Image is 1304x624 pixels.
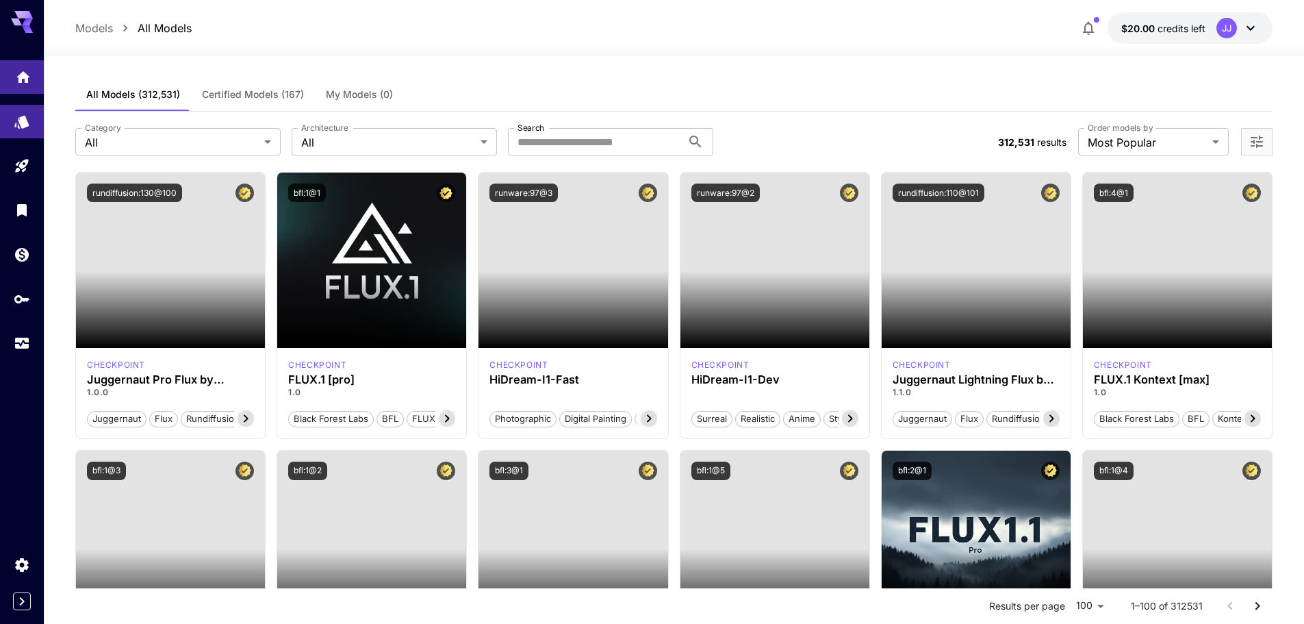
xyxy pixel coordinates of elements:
p: 1.0 [1094,386,1261,399]
span: Kontext [1213,412,1255,426]
button: rundiffusion:110@101 [893,184,984,202]
span: My Models (0) [326,88,393,101]
p: 1.0 [288,386,455,399]
p: checkpoint [691,359,750,371]
button: Certified Model – Vetted for best performance and includes a commercial license. [1041,462,1060,480]
p: checkpoint [489,359,548,371]
h3: Juggernaut Pro Flux by RunDiffusion [87,373,254,386]
button: bfl:4@1 [1094,184,1134,202]
button: Realistic [735,410,780,427]
p: 1.0.0 [87,386,254,399]
button: runware:97@3 [489,184,558,202]
label: Category [85,122,121,134]
button: Go to next page [1244,592,1271,620]
button: Certified Model – Vetted for best performance and includes a commercial license. [639,184,657,202]
button: Black Forest Labs [288,410,374,427]
span: BFL [377,412,403,426]
span: Digital Painting [560,412,631,426]
p: Results per page [989,599,1065,613]
p: checkpoint [893,359,951,371]
button: flux [149,410,178,427]
button: Kontext [1212,410,1255,427]
span: credits left [1158,23,1205,34]
span: Stylized [824,412,867,426]
span: BFL [1183,412,1209,426]
span: FLUX.1 [pro] [407,412,470,426]
span: juggernaut [88,412,146,426]
span: Photographic [490,412,556,426]
span: results [1037,136,1066,148]
div: Usage [14,335,30,352]
div: FLUX.1 Kontext [max] [1094,359,1152,371]
h3: FLUX.1 [pro] [288,373,455,386]
nav: breadcrumb [75,20,192,36]
div: 100 [1071,596,1109,616]
span: Cinematic [635,412,687,426]
div: Playground [14,158,30,175]
span: juggernaut [893,412,951,426]
button: Certified Model – Vetted for best performance and includes a commercial license. [1041,184,1060,202]
div: Wallet [14,246,30,263]
a: Models [75,20,113,36]
button: Photographic [489,410,557,427]
button: bfl:1@4 [1094,462,1134,480]
button: Cinematic [635,410,687,427]
span: Anime [784,412,820,426]
button: bfl:1@2 [288,462,327,480]
div: fluxpro [288,359,346,371]
span: All Models (312,531) [86,88,180,101]
button: flux [955,410,984,427]
h3: HiDream-I1-Dev [691,373,858,386]
p: checkpoint [1094,359,1152,371]
span: $20.00 [1121,23,1158,34]
button: Expand sidebar [13,592,31,610]
button: Certified Model – Vetted for best performance and includes a commercial license. [1242,184,1261,202]
p: 1.1.0 [893,386,1060,399]
span: Realistic [736,412,780,426]
div: Models [14,109,30,126]
button: rundiffusion [986,410,1051,427]
div: HiDream Dev [691,359,750,371]
div: $20.00 [1121,21,1205,36]
p: 1–100 of 312531 [1131,599,1203,613]
button: BFL [376,410,404,427]
button: Anime [783,410,821,427]
span: flux [150,412,177,426]
button: bfl:1@1 [288,184,326,202]
p: checkpoint [288,359,346,371]
button: Open more filters [1249,134,1265,151]
button: runware:97@2 [691,184,760,202]
button: Certified Model – Vetted for best performance and includes a commercial license. [437,462,455,480]
h3: HiDream-I1-Fast [489,373,656,386]
button: Certified Model – Vetted for best performance and includes a commercial license. [840,184,858,202]
div: Home [15,64,31,82]
div: Settings [14,556,30,573]
button: rundiffusion:130@100 [87,184,182,202]
button: juggernaut [87,410,146,427]
button: Certified Model – Vetted for best performance and includes a commercial license. [840,462,858,480]
div: API Keys [14,290,30,308]
span: Black Forest Labs [289,412,373,426]
span: 312,531 [998,136,1034,148]
a: All Models [138,20,192,36]
button: $20.00JJ [1108,12,1273,44]
label: Order models by [1088,122,1153,134]
span: flux [956,412,983,426]
button: bfl:1@3 [87,462,126,480]
div: Library [14,201,30,219]
span: Most Popular [1088,134,1207,151]
label: Architecture [301,122,348,134]
h3: Juggernaut Lightning Flux by RunDiffusion [893,373,1060,386]
button: Certified Model – Vetted for best performance and includes a commercial license. [437,184,455,202]
div: JJ [1216,18,1237,38]
button: FLUX.1 [pro] [407,410,470,427]
button: bfl:3@1 [489,462,528,480]
button: Surreal [691,410,732,427]
div: FLUX.1 D [87,359,145,371]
